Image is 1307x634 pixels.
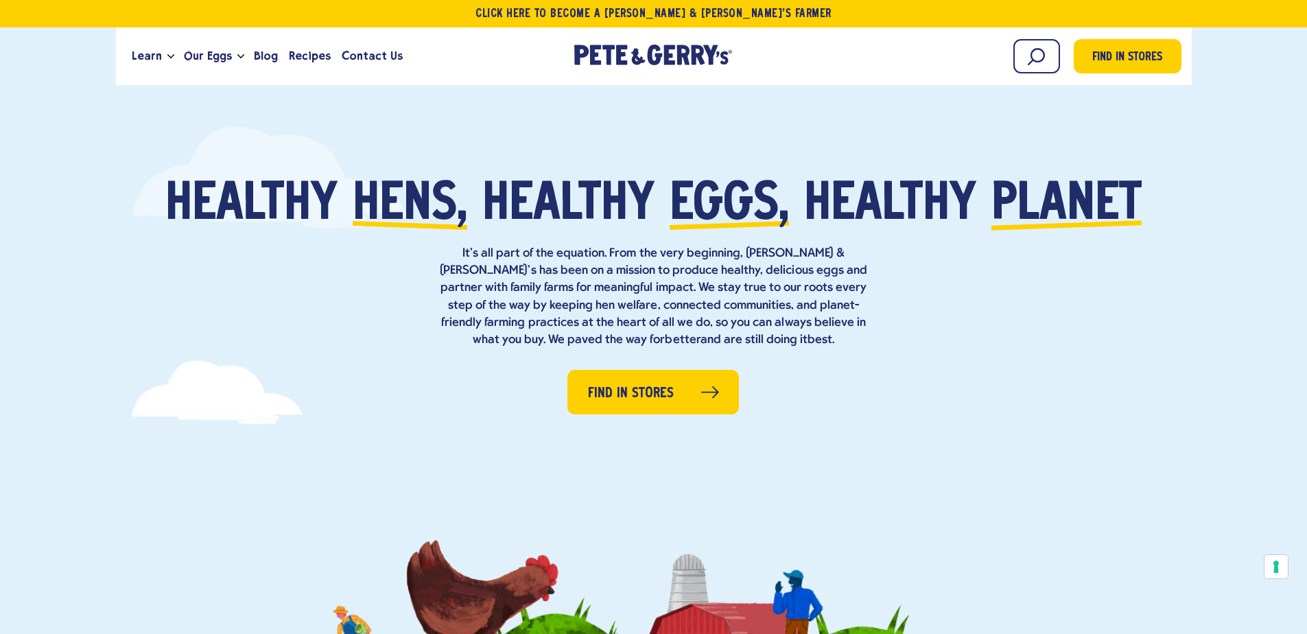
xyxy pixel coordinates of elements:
[283,38,336,75] a: Recipes
[588,383,674,404] span: Find in Stores
[184,47,232,64] span: Our Eggs
[434,245,873,349] p: It’s all part of the equation. From the very beginning, [PERSON_NAME] & [PERSON_NAME]’s has been ...
[165,180,338,231] span: Healthy
[1013,39,1060,73] input: Search
[167,54,174,59] button: Open the dropdown menu for Learn
[670,180,789,231] span: eggs,
[237,54,244,59] button: Open the dropdown menu for Our Eggs
[126,38,167,75] a: Learn
[336,38,408,75] a: Contact Us
[1092,49,1162,67] span: Find in Stores
[178,38,237,75] a: Our Eggs
[254,47,278,64] span: Blog
[482,180,655,231] span: healthy
[808,333,832,347] strong: best
[1264,555,1288,578] button: Your consent preferences for tracking technologies
[804,180,976,231] span: healthy
[665,333,700,347] strong: better
[1074,39,1181,73] a: Find in Stores
[567,370,739,414] a: Find in Stores
[991,180,1142,231] span: planet
[289,47,331,64] span: Recipes
[353,180,467,231] span: hens,
[248,38,283,75] a: Blog
[342,47,403,64] span: Contact Us
[132,47,162,64] span: Learn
